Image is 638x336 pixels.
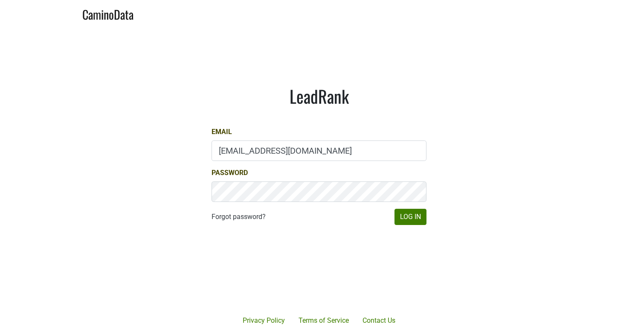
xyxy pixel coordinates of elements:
[82,3,133,23] a: CaminoData
[212,127,232,137] label: Email
[212,86,426,106] h1: LeadRank
[292,312,356,329] a: Terms of Service
[236,312,292,329] a: Privacy Policy
[394,209,426,225] button: Log In
[212,168,248,178] label: Password
[356,312,402,329] a: Contact Us
[212,212,266,222] a: Forgot password?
